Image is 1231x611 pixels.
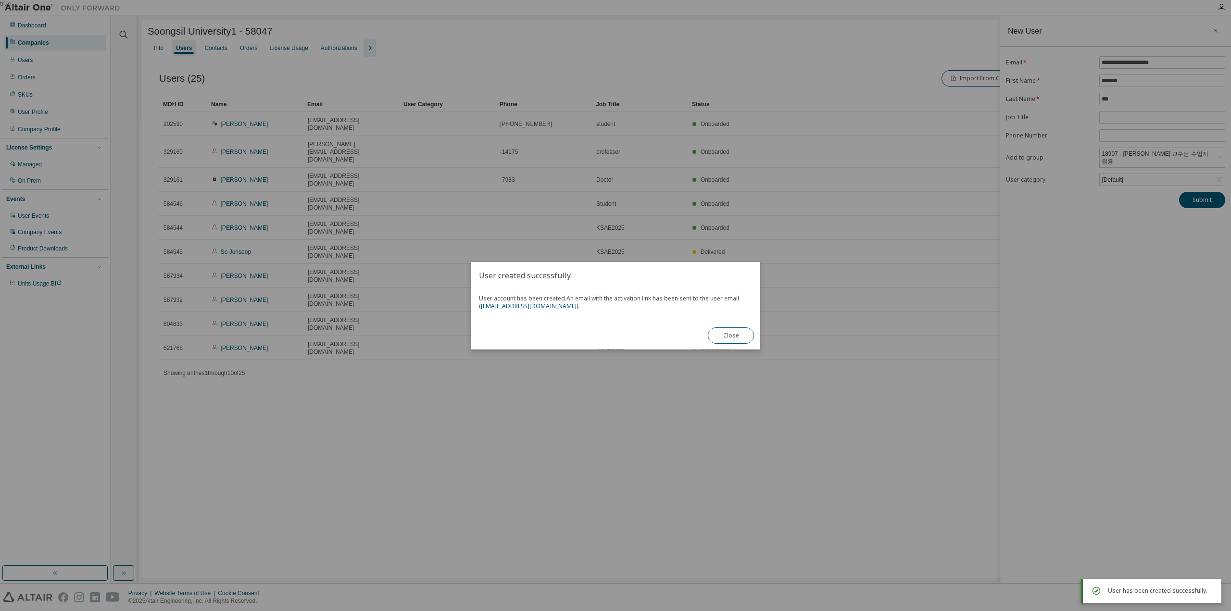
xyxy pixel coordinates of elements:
[471,262,760,289] h2: User created successfully
[481,302,577,310] a: [EMAIL_ADDRESS][DOMAIN_NAME]
[1108,585,1214,597] div: User has been created successfully.
[708,327,754,344] button: Close
[479,295,752,310] span: User account has been created.
[479,294,739,310] span: An email with the activation link has been sent to the user email ( ).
